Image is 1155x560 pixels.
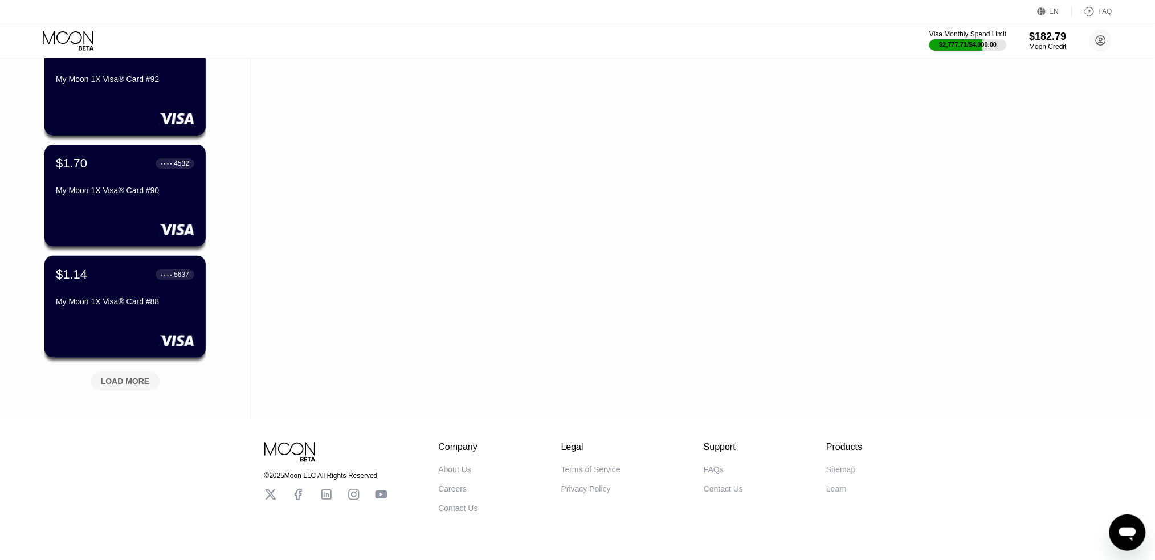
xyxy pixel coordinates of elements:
div: FAQs [704,465,724,474]
div: $2.00● ● ● ●7464My Moon 1X Visa® Card #92 [44,34,206,136]
div: $1.70 [56,156,87,171]
div: Support [704,442,743,452]
div: Contact Us [439,504,478,513]
div: $182.79Moon Credit [1030,31,1067,51]
div: My Moon 1X Visa® Card #88 [56,297,194,306]
div: Careers [439,484,467,493]
div: FAQ [1099,7,1112,15]
div: Contact Us [704,484,743,493]
div: © 2025 Moon LLC All Rights Reserved [264,472,387,480]
div: Privacy Policy [561,484,611,493]
div: $2,777.71 / $4,000.00 [940,41,997,48]
div: EN [1038,6,1072,17]
div: Learn [826,484,847,493]
div: ● ● ● ● [161,162,172,165]
div: 4532 [174,160,189,167]
div: Products [826,442,862,452]
div: Terms of Service [561,465,621,474]
div: Sitemap [826,465,855,474]
div: About Us [439,465,472,474]
div: 5637 [174,271,189,279]
div: My Moon 1X Visa® Card #90 [56,186,194,195]
div: My Moon 1X Visa® Card #92 [56,75,194,84]
div: Visa Monthly Spend Limit [929,30,1006,38]
div: Moon Credit [1030,43,1067,51]
div: Company [439,442,478,452]
div: $182.79 [1030,31,1067,43]
iframe: Button to launch messaging window [1109,514,1146,551]
div: $1.70● ● ● ●4532My Moon 1X Visa® Card #90 [44,145,206,247]
div: ● ● ● ● [161,273,172,276]
div: EN [1050,7,1059,15]
div: LOAD MORE [101,376,150,386]
div: Legal [561,442,621,452]
div: LOAD MORE [83,367,168,391]
div: FAQ [1072,6,1112,17]
div: $1.14● ● ● ●5637My Moon 1X Visa® Card #88 [44,256,206,358]
div: $1.14 [56,267,87,282]
div: Visa Monthly Spend Limit$2,777.71/$4,000.00 [929,30,1006,51]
